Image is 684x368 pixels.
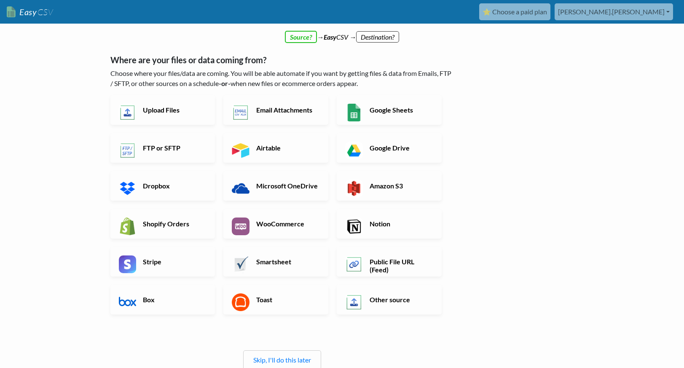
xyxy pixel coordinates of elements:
[367,106,434,114] h6: Google Sheets
[254,220,320,228] h6: WooCommerce
[110,247,215,277] a: Stripe
[110,285,215,314] a: Box
[253,356,311,364] a: Skip, I'll do this later
[479,3,550,20] a: ⭐ Choose a paid plan
[367,258,434,274] h6: Public File URL (Feed)
[254,106,320,114] h6: Email Attachments
[337,247,442,277] a: Public File URL (Feed)
[337,133,442,163] a: Google Drive
[337,95,442,125] a: Google Sheets
[7,3,53,21] a: EasyCSV
[254,258,320,266] h6: Smartsheet
[119,218,137,235] img: Shopify App & API
[345,142,363,159] img: Google Drive App & API
[345,180,363,197] img: Amazon S3 App & API
[110,95,215,125] a: Upload Files
[110,55,454,65] h5: Where are your files or data coming from?
[345,255,363,273] img: Public File URL App & API
[223,133,328,163] a: Airtable
[232,104,249,121] img: Email New CSV or XLSX File App & API
[254,144,320,152] h6: Airtable
[232,218,249,235] img: WooCommerce App & API
[110,68,454,89] p: Choose where your files/data are coming. You will be able automate if you want by getting files &...
[555,3,673,20] a: [PERSON_NAME].[PERSON_NAME]
[141,295,207,304] h6: Box
[337,171,442,201] a: Amazon S3
[337,209,442,239] a: Notion
[345,218,363,235] img: Notion App & API
[141,220,207,228] h6: Shopify Orders
[119,255,137,273] img: Stripe App & API
[345,104,363,121] img: Google Sheets App & API
[119,180,137,197] img: Dropbox App & API
[367,144,434,152] h6: Google Drive
[110,209,215,239] a: Shopify Orders
[110,171,215,201] a: Dropbox
[219,79,231,87] b: -or-
[119,293,137,311] img: Box App & API
[119,142,137,159] img: FTP or SFTP App & API
[141,144,207,152] h6: FTP or SFTP
[367,220,434,228] h6: Notion
[367,295,434,304] h6: Other source
[367,182,434,190] h6: Amazon S3
[141,258,207,266] h6: Stripe
[232,142,249,159] img: Airtable App & API
[110,133,215,163] a: FTP or SFTP
[223,171,328,201] a: Microsoft OneDrive
[141,182,207,190] h6: Dropbox
[337,285,442,314] a: Other source
[223,209,328,239] a: WooCommerce
[223,95,328,125] a: Email Attachments
[232,293,249,311] img: Toast App & API
[254,295,320,304] h6: Toast
[232,255,249,273] img: Smartsheet App & API
[345,293,363,311] img: Other Source App & API
[37,7,53,17] span: CSV
[119,104,137,121] img: Upload Files App & API
[232,180,249,197] img: Microsoft OneDrive App & API
[102,24,582,42] div: → CSV →
[254,182,320,190] h6: Microsoft OneDrive
[141,106,207,114] h6: Upload Files
[223,285,328,314] a: Toast
[223,247,328,277] a: Smartsheet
